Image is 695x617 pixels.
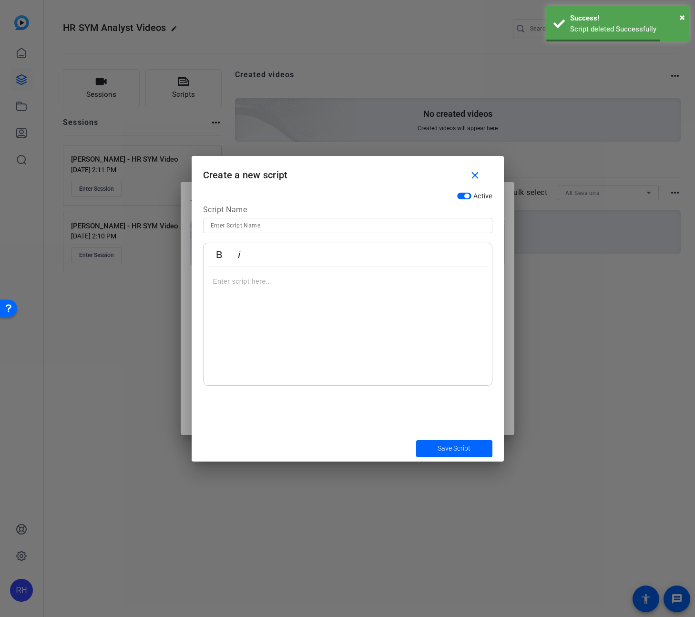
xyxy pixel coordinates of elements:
h1: Create a new script [192,156,504,187]
button: Bold (⌘B) [210,245,228,264]
span: Save Script [438,443,470,453]
button: Close [680,10,685,24]
div: Script Name [203,204,492,218]
input: Enter Script Name [211,220,485,231]
div: Success! [570,13,682,24]
button: Save Script [416,440,492,457]
mat-icon: close [469,170,481,182]
button: Italic (⌘I) [230,245,248,264]
div: Script deleted Successfully [570,24,682,35]
span: Active [473,192,492,200]
span: × [680,11,685,23]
